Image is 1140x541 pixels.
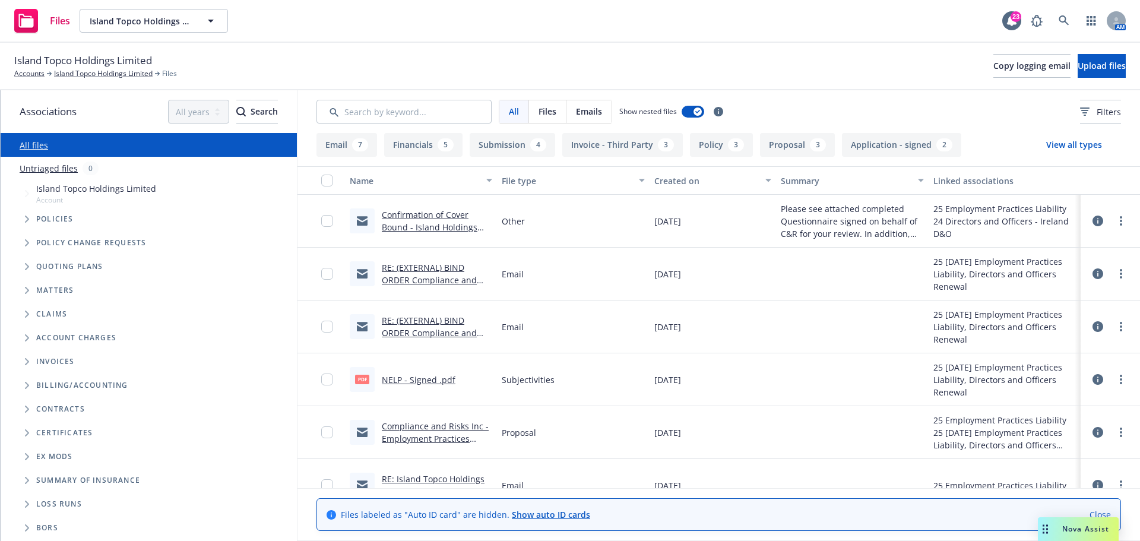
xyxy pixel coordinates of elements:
[1038,517,1053,541] div: Drag to move
[728,138,744,151] div: 3
[36,182,156,195] span: Island Topco Holdings Limited
[929,166,1081,195] button: Linked associations
[382,262,477,311] a: RE: (EXTERNAL) BIND ORDER Compliance and Risks Inc (Island Topco) (08/31) EPL
[502,374,555,386] span: Subjectivities
[842,133,961,157] button: Application - signed
[36,477,140,484] span: Summary of insurance
[933,255,1076,293] div: 25 [DATE] Employment Practices Liability, Directors and Officers Renewal
[382,473,484,510] a: RE: Island Topco Holdings Limited | EPL Binder & Invoice Delivery
[1078,54,1126,78] button: Upload files
[1114,372,1128,387] a: more
[162,68,177,79] span: Files
[1,374,297,540] div: Folder Tree Example
[933,203,1076,215] div: 25 Employment Practices Liability
[993,60,1071,71] span: Copy logging email
[36,429,93,436] span: Certificates
[36,524,58,531] span: BORs
[352,138,368,151] div: 7
[1011,11,1021,22] div: 23
[936,138,952,151] div: 2
[236,100,278,123] div: Search
[497,166,649,195] button: File type
[1038,517,1119,541] button: Nova Assist
[36,406,85,413] span: Contracts
[933,215,1076,240] div: 24 Directors and Officers - Ireland D&O
[1080,100,1121,124] button: Filters
[321,215,333,227] input: Toggle Row Selected
[502,479,524,492] span: Email
[90,15,192,27] span: Island Topco Holdings Limited
[20,162,78,175] a: Untriaged files
[36,287,74,294] span: Matters
[9,4,75,37] a: Files
[14,53,152,68] span: Island Topco Holdings Limited
[776,166,928,195] button: Summary
[36,334,116,341] span: Account charges
[36,195,156,205] span: Account
[36,501,82,508] span: Loss Runs
[54,68,153,79] a: Island Topco Holdings Limited
[321,268,333,280] input: Toggle Row Selected
[810,138,826,151] div: 3
[355,375,369,384] span: pdf
[502,321,524,333] span: Email
[321,321,333,333] input: Toggle Row Selected
[654,321,681,333] span: [DATE]
[1027,133,1121,157] button: View all types
[1114,478,1128,492] a: more
[654,175,759,187] div: Created on
[933,426,1076,451] div: 25 [DATE] Employment Practices Liability, Directors and Officers Renewal
[1025,9,1049,33] a: Report a Bug
[654,215,681,227] span: [DATE]
[20,140,48,151] a: All files
[20,104,77,119] span: Associations
[781,203,923,240] span: Please see attached completed Questionnaire signed on behalf of C&R for your review. In addition,...
[50,16,70,26] span: Files
[345,166,497,195] button: Name
[654,479,681,492] span: [DATE]
[690,133,753,157] button: Policy
[1080,106,1121,118] span: Filters
[650,166,777,195] button: Created on
[1079,9,1103,33] a: Switch app
[14,68,45,79] a: Accounts
[36,216,74,223] span: Policies
[350,175,479,187] div: Name
[933,361,1076,398] div: 25 [DATE] Employment Practices Liability, Directors and Officers Renewal
[36,239,146,246] span: Policy change requests
[1052,9,1076,33] a: Search
[502,175,631,187] div: File type
[316,133,377,157] button: Email
[512,509,590,520] a: Show auto ID cards
[1078,60,1126,71] span: Upload files
[321,479,333,491] input: Toggle Row Selected
[933,308,1076,346] div: 25 [DATE] Employment Practices Liability, Directors and Officers Renewal
[470,133,555,157] button: Submission
[781,175,910,187] div: Summary
[36,382,128,389] span: Billing/Accounting
[1114,425,1128,439] a: more
[1090,508,1111,521] a: Close
[654,426,681,439] span: [DATE]
[321,175,333,186] input: Select all
[530,138,546,151] div: 4
[760,133,835,157] button: Proposal
[1114,319,1128,334] a: more
[619,106,677,116] span: Show nested files
[36,311,67,318] span: Claims
[1,180,297,374] div: Tree Example
[1062,524,1109,534] span: Nova Assist
[236,100,278,124] button: SearchSearch
[236,107,246,116] svg: Search
[382,420,489,469] a: Compliance and Risks Inc - Employment Practices Renewal Proposal exp [DATE].msg
[36,358,75,365] span: Invoices
[502,268,524,280] span: Email
[658,138,674,151] div: 3
[36,263,103,270] span: Quoting plans
[1114,267,1128,281] a: more
[562,133,683,157] button: Invoice - Third Party
[654,374,681,386] span: [DATE]
[539,105,556,118] span: Files
[438,138,454,151] div: 5
[321,374,333,385] input: Toggle Row Selected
